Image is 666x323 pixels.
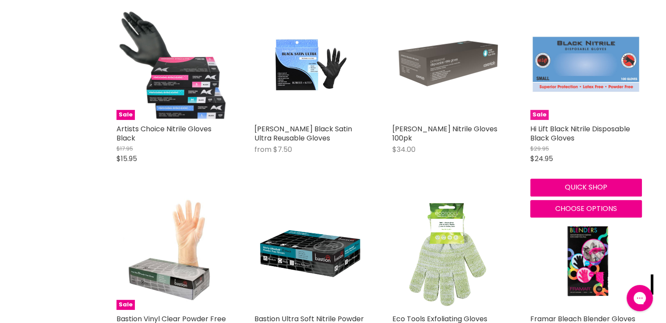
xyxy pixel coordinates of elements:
img: Bastion Ultra Soft Nitrile Powder Free Gloves [254,198,366,310]
span: Choose options [555,204,617,214]
iframe: Gorgias live chat messenger [622,282,657,314]
img: Bastion Vinyl Clear Powder Free Gloves [116,198,228,310]
img: Framar Bleach Blender Gloves [530,198,642,310]
img: Robert De Soto Black Satin Ultra Reusable Gloves [273,8,347,120]
span: Sale [530,110,549,120]
button: Choose options [530,200,642,218]
span: $7.50 [273,144,292,154]
a: [PERSON_NAME] Nitrile Gloves 100pk [392,124,497,143]
button: Quick shop [530,179,642,196]
span: from [254,144,271,154]
span: Sale [116,300,135,310]
span: $29.95 [530,144,549,153]
a: Hi Lift Black Nitrile Disposable Black GlovesSale [530,8,642,120]
a: Hi Lift Black Nitrile Disposable Black Gloves [530,124,630,143]
span: $34.00 [392,144,416,154]
span: Sale [116,110,135,120]
img: Artists Choice Nitrile Gloves Black [116,8,228,120]
img: Eco Tools Exfoliating Gloves [392,198,504,310]
span: $24.95 [530,154,553,164]
span: $17.95 [116,144,133,153]
span: $15.95 [116,154,137,164]
a: [PERSON_NAME] Black Satin Ultra Reusable Gloves [254,124,352,143]
a: Robert De Soto Black Satin Ultra Reusable Gloves [254,8,366,120]
a: Artists Choice Nitrile Gloves Black [116,124,211,143]
a: Artists Choice Nitrile Gloves BlackSale [116,8,228,120]
img: Caron Nitrile Gloves 100pk [392,8,504,120]
img: Hi Lift Black Nitrile Disposable Black Gloves [530,8,642,120]
a: Bastion Vinyl Clear Powder Free GlovesSale [116,198,228,310]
